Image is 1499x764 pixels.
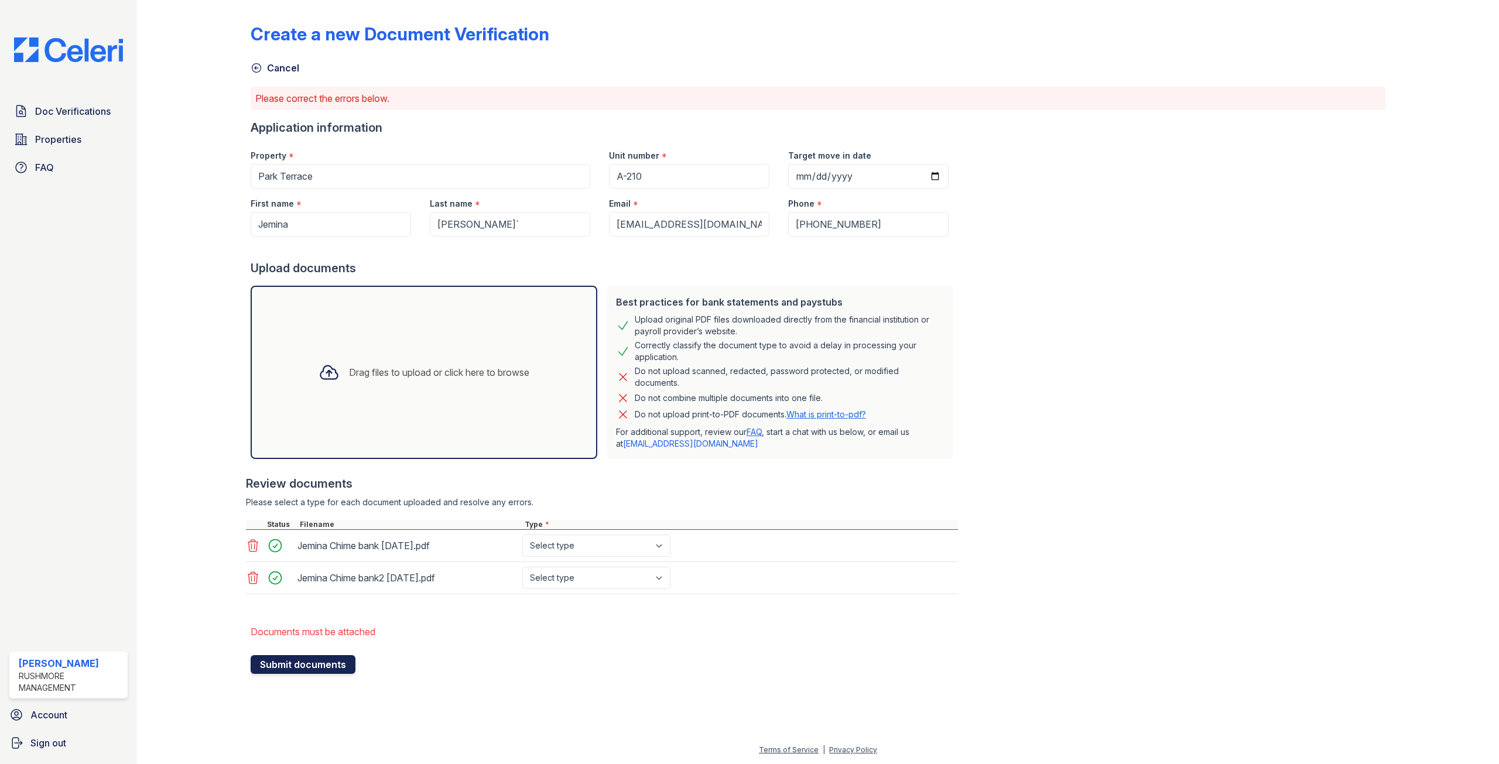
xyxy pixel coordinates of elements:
p: For additional support, review our , start a chat with us below, or email us at [616,426,944,450]
div: Filename [297,520,522,529]
a: FAQ [9,156,128,179]
div: Jemina Chime bank2 [DATE].pdf [297,568,518,587]
div: Do not upload scanned, redacted, password protected, or modified documents. [635,365,944,389]
div: Status [265,520,297,529]
span: Sign out [30,736,66,750]
div: Upload documents [251,260,958,276]
div: Application information [251,119,958,136]
li: Documents must be attached [251,620,958,643]
div: Correctly classify the document type to avoid a delay in processing your application. [635,340,944,363]
label: Phone [788,198,814,210]
span: Doc Verifications [35,104,111,118]
div: Jemina Chime bank [DATE].pdf [297,536,518,555]
div: Rushmore Management [19,670,123,694]
div: [PERSON_NAME] [19,656,123,670]
a: Account [5,703,132,727]
a: Doc Verifications [9,100,128,123]
a: Terms of Service [759,745,819,754]
a: Privacy Policy [829,745,877,754]
a: FAQ [747,427,762,437]
label: Unit number [609,150,659,162]
div: Upload original PDF files downloaded directly from the financial institution or payroll provider’... [635,314,944,337]
div: Best practices for bank statements and paystubs [616,295,944,309]
img: CE_Logo_Blue-a8612792a0a2168367f1c8372b55b34899dd931a85d93a1a3d3e32e68fde9ad4.png [5,37,132,62]
div: Drag files to upload or click here to browse [349,365,529,379]
div: Create a new Document Verification [251,23,549,44]
div: | [823,745,825,754]
p: Please correct the errors below. [255,91,1381,105]
label: Property [251,150,286,162]
button: Submit documents [251,655,355,674]
div: Please select a type for each document uploaded and resolve any errors. [246,496,958,508]
label: Last name [430,198,473,210]
label: First name [251,198,294,210]
a: What is print-to-pdf? [786,409,866,419]
p: Do not upload print-to-PDF documents. [635,409,866,420]
a: Sign out [5,731,132,755]
span: Properties [35,132,81,146]
label: Target move in date [788,150,871,162]
div: Do not combine multiple documents into one file. [635,391,823,405]
a: Cancel [251,61,299,75]
span: Account [30,708,67,722]
div: Review documents [246,475,958,492]
label: Email [609,198,631,210]
span: FAQ [35,160,54,174]
a: [EMAIL_ADDRESS][DOMAIN_NAME] [623,438,758,448]
div: Type [522,520,958,529]
a: Properties [9,128,128,151]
